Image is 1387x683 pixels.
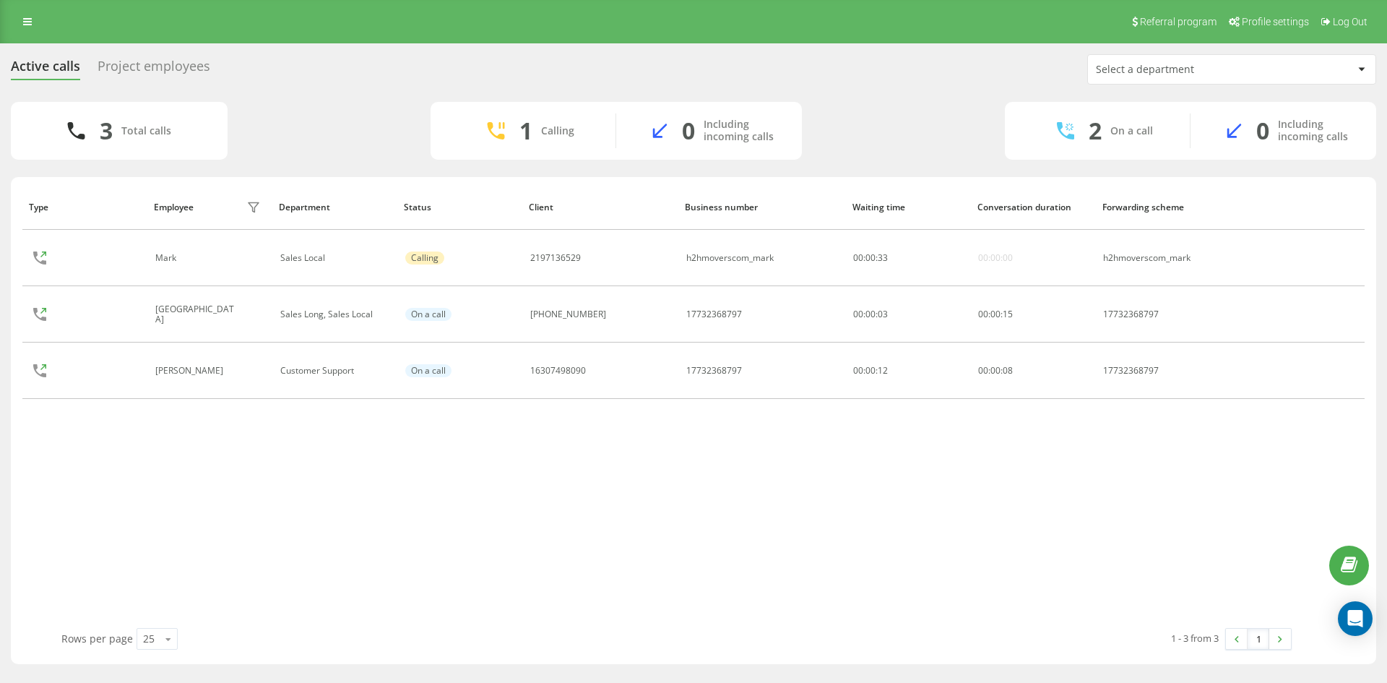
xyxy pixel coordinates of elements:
div: Select a department [1096,64,1269,76]
div: Type [29,202,140,212]
div: 17732368797 [686,366,742,376]
div: 0 [1256,117,1269,145]
div: Employee [154,202,194,212]
div: Business number [685,202,839,212]
div: h2hmoverscom_mark [686,253,774,263]
span: Log Out [1333,16,1367,27]
div: Active calls [11,59,80,81]
div: Department [279,202,390,212]
div: 17732368797 [686,309,742,319]
div: 00:00:12 [853,366,962,376]
div: 0 [682,117,695,145]
span: 08 [1003,364,1013,377]
div: : : [978,309,1013,319]
div: 1 [519,117,532,145]
div: 00:00:03 [853,309,962,319]
div: : : [978,366,1013,376]
span: 00 [853,252,863,264]
div: On a call [1110,125,1153,137]
div: Including incoming calls [1278,119,1354,143]
div: Sales Local [280,253,389,263]
div: 2 [1089,117,1102,145]
div: h2hmoverscom_mark [1103,253,1232,263]
div: [PHONE_NUMBER] [530,309,606,319]
a: 1 [1248,629,1269,649]
div: 00:00:00 [978,253,1013,263]
span: 00 [990,364,1001,377]
div: Calling [541,125,574,137]
div: [GEOGRAPHIC_DATA] [155,304,243,325]
span: Profile settings [1242,16,1309,27]
div: Status [404,202,515,212]
div: Sales Long, Sales Local [280,309,389,319]
div: On a call [405,308,451,321]
div: 1 - 3 from 3 [1171,631,1219,645]
span: 00 [978,364,988,377]
span: Rows per page [61,632,133,645]
div: Calling [405,252,444,265]
div: 17732368797 [1103,309,1232,319]
div: Waiting time [852,202,964,212]
span: Referral program [1140,16,1217,27]
div: Forwarding scheme [1102,202,1233,212]
div: 3 [100,117,113,145]
div: Client [529,202,671,212]
div: On a call [405,364,451,377]
div: Total calls [121,125,171,137]
span: 33 [878,252,888,264]
div: 2197136529 [530,253,581,263]
div: Conversation duration [977,202,1089,212]
div: Mark [155,253,180,263]
div: [PERSON_NAME] [155,366,227,376]
span: 15 [1003,308,1013,320]
div: 25 [143,632,155,646]
span: 00 [978,308,988,320]
div: Open Intercom Messenger [1338,601,1373,636]
div: 17732368797 [1103,366,1232,376]
div: 16307498090 [530,366,586,376]
div: Project employees [98,59,210,81]
div: Including incoming calls [704,119,780,143]
span: 00 [865,252,876,264]
div: : : [853,253,888,263]
div: Customer Support [280,366,389,376]
span: 00 [990,308,1001,320]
